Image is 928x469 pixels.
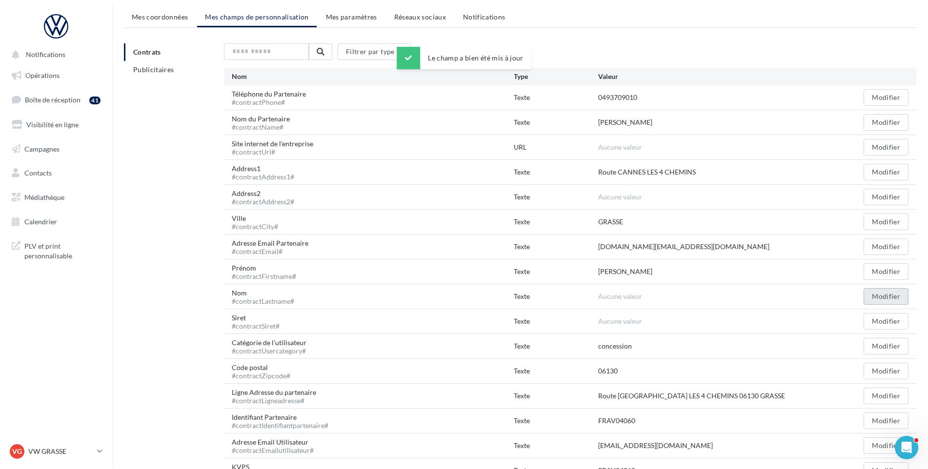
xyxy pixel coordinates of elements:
[232,298,294,305] div: #contractLastname#
[514,167,598,177] div: Texte
[514,217,598,227] div: Texte
[25,96,81,104] span: Boîte de réception
[514,341,598,351] div: Texte
[514,366,598,376] div: Texte
[864,114,908,131] button: Modifier
[598,292,642,300] span: Aucune valeur
[514,316,598,326] div: Texte
[232,238,316,255] div: Adresse Email Partenaire
[24,169,52,177] span: Contacts
[232,348,306,354] div: #contractUsercategory#
[24,217,57,226] span: Calendrier
[514,117,598,127] div: Texte
[598,341,632,351] div: concession
[598,167,696,177] div: Route CANNES LES 4 CHEMINS
[864,338,908,354] button: Modifier
[514,391,598,401] div: Texte
[514,93,598,102] div: Texte
[514,142,598,152] div: URL
[514,292,598,301] div: Texte
[232,149,313,156] div: #contractUrl#
[598,317,642,325] span: Aucune valeur
[864,263,908,280] button: Modifier
[232,397,316,404] div: #contractLigneadresse#
[232,263,304,280] div: Prénom
[864,288,908,305] button: Modifier
[232,89,314,106] div: Téléphone du Partenaire
[6,187,106,208] a: Médiathèque
[232,313,287,330] div: Siret
[24,193,64,201] span: Médiathèque
[232,164,302,180] div: Address1
[6,65,106,86] a: Opérations
[598,242,769,252] div: [DOMAIN_NAME][EMAIL_ADDRESS][DOMAIN_NAME]
[514,192,598,202] div: Texte
[864,89,908,106] button: Modifier
[232,437,322,454] div: Adresse Email Utilisateur
[514,441,598,450] div: Texte
[864,437,908,454] button: Modifier
[338,43,411,60] button: Filtrer par type
[25,71,60,79] span: Opérations
[232,189,302,205] div: Address2
[232,174,294,180] div: #contractAddress1#
[864,139,908,156] button: Modifier
[232,99,306,106] div: #contractPhone#
[12,447,22,456] span: VG
[232,388,324,404] div: Ligne Adresse du partenaire
[598,366,618,376] div: 06130
[394,13,446,21] span: Réseaux sociaux
[232,422,328,429] div: #contractIdentifiantpartenaire#
[232,447,314,454] div: #contractEmailutilisateur#
[6,115,106,135] a: Visibilité en ligne
[598,441,713,450] div: [EMAIL_ADDRESS][DOMAIN_NAME]
[598,217,623,227] div: GRASSE
[864,313,908,330] button: Modifier
[24,239,101,260] span: PLV et print personnalisable
[326,13,377,21] span: Mes paramètres
[232,288,302,305] div: Nom
[864,189,908,205] button: Modifier
[133,65,174,74] span: Publicitaires
[6,235,106,264] a: PLV et print personnalisable
[864,363,908,379] button: Modifier
[232,323,280,330] div: #contractSiret#
[514,72,598,81] div: Type
[89,97,101,104] div: 41
[232,273,296,280] div: #contractFirstname#
[598,143,642,151] span: Aucune valeur
[232,214,286,230] div: Ville
[864,388,908,404] button: Modifier
[6,89,106,110] a: Boîte de réception41
[598,72,824,81] div: Valeur
[864,164,908,180] button: Modifier
[232,198,294,205] div: #contractAddress2#
[26,120,79,129] span: Visibilité en ligne
[232,114,298,131] div: Nom du Partenaire
[598,416,635,426] div: FRAV04060
[6,139,106,159] a: Campagnes
[864,412,908,429] button: Modifier
[598,391,785,401] div: Route [GEOGRAPHIC_DATA] LES 4 CHEMINS 06130 GRASSE
[514,267,598,276] div: Texte
[397,47,531,69] div: Le champ a bien été mis à jour
[232,124,290,131] div: #contractName#
[26,51,65,59] span: Notifications
[232,363,298,379] div: Code postal
[232,72,514,81] div: Nom
[864,238,908,255] button: Modifier
[28,447,93,456] p: VW GRASSE
[8,442,104,461] a: VG VW GRASSE
[463,13,505,21] span: Notifications
[514,416,598,426] div: Texte
[514,242,598,252] div: Texte
[132,13,188,21] span: Mes coordonnées
[232,412,336,429] div: Identifiant Partenaire
[232,139,321,156] div: Site internet de l'entreprise
[864,214,908,230] button: Modifier
[232,223,278,230] div: #contractCity#
[598,117,652,127] div: [PERSON_NAME]
[895,436,918,459] iframe: Intercom live chat
[598,93,637,102] div: 0493709010
[24,144,60,153] span: Campagnes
